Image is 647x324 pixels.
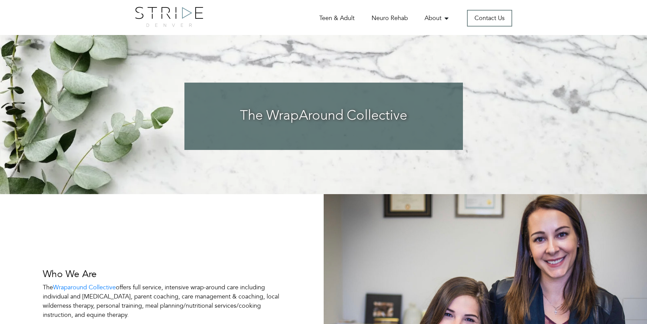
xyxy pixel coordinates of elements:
h3: Who We Are [43,269,281,280]
a: Teen & Adult [319,14,355,22]
a: Neuro Rehab [372,14,408,22]
p: The offers full service, intensive wrap-around care including individual and [MEDICAL_DATA], pare... [43,283,281,320]
a: About [425,14,450,22]
img: logo.png [135,7,203,27]
a: Contact Us [467,10,512,27]
a: Wraparound Collective [53,283,116,292]
h3: The WrapAround Collective [198,108,449,124]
